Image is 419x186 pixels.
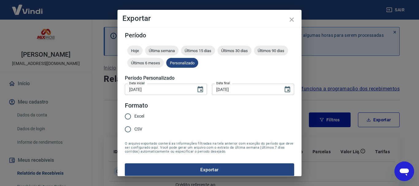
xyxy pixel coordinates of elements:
button: close [284,12,299,27]
span: CSV [134,126,142,132]
h5: Período Personalizado [125,75,294,81]
button: Exportar [125,163,294,176]
div: Últimos 6 meses [127,58,164,68]
h4: Exportar [122,15,297,22]
button: Choose date, selected date is 18 de set de 2025 [281,83,294,96]
span: Excel [134,113,144,120]
span: O arquivo exportado conterá as informações filtradas na tela anterior com exceção do período que ... [125,142,294,154]
input: DD/MM/YYYY [125,84,192,95]
span: Últimos 30 dias [217,48,252,53]
span: Últimos 6 meses [127,61,164,65]
label: Data final [216,81,230,85]
span: Últimos 15 dias [181,48,215,53]
span: Personalizado [166,61,198,65]
div: Últimos 15 dias [181,46,215,55]
h5: Período [125,32,294,38]
div: Últimos 90 dias [254,46,288,55]
div: Personalizado [166,58,198,68]
iframe: Botão para abrir a janela de mensagens [394,161,414,181]
legend: Formato [125,101,148,110]
div: Últimos 30 dias [217,46,252,55]
label: Data inicial [129,81,145,85]
span: Últimos 90 dias [254,48,288,53]
span: Última semana [145,48,179,53]
button: Choose date, selected date is 16 de set de 2025 [194,83,206,96]
div: Hoje [127,46,143,55]
span: Hoje [127,48,143,53]
input: DD/MM/YYYY [212,84,279,95]
div: Última semana [145,46,179,55]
